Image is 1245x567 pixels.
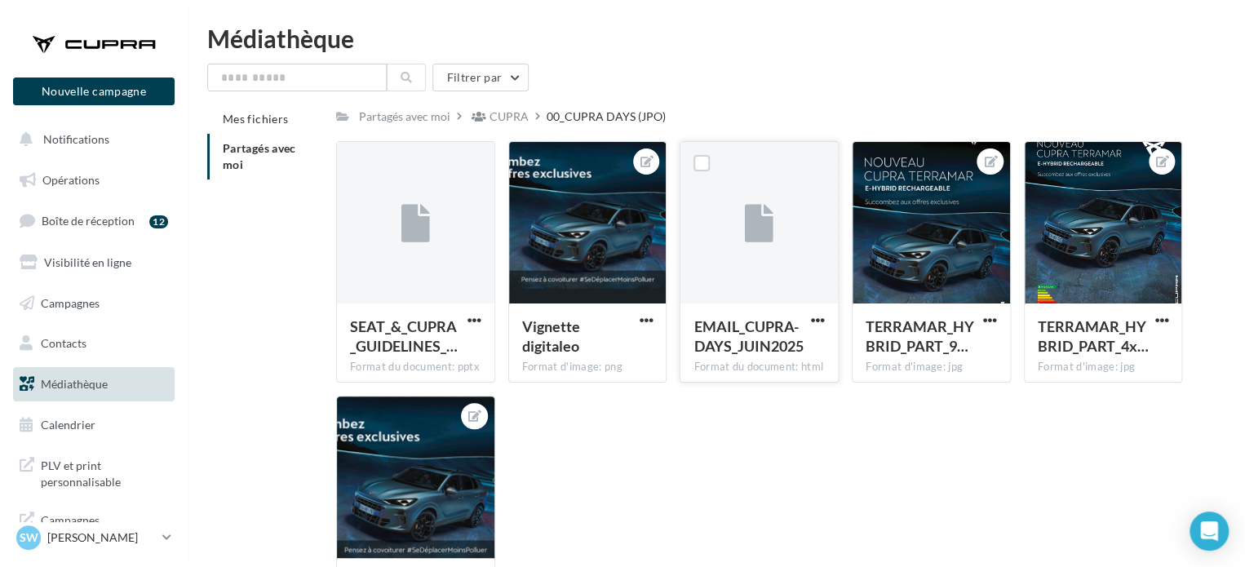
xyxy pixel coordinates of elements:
a: Boîte de réception12 [10,203,178,238]
span: Opérations [42,173,100,187]
div: CUPRA [490,109,529,125]
span: Mes fichiers [223,112,288,126]
div: Médiathèque [207,26,1225,51]
div: 00_CUPRA DAYS (JPO) [547,109,666,125]
span: EMAIL_CUPRA-DAYS_JUIN2025 [693,317,803,355]
span: Calendrier [41,418,95,432]
div: Format d'image: jpg [866,360,997,374]
div: Format du document: pptx [350,360,481,374]
a: Calendrier [10,408,178,442]
span: Boîte de réception [42,214,135,228]
span: Notifications [43,132,109,146]
span: TERRAMAR_HYBRID_PART_4x5 copie [1038,317,1149,355]
p: [PERSON_NAME] [47,529,156,546]
span: SEAT_&_CUPRA_GUIDELINES_JPO_2025 [350,317,458,355]
a: PLV et print personnalisable [10,448,178,496]
span: Partagés avec moi [223,141,296,171]
span: Vignette digitaleo [522,317,580,355]
span: Contacts [41,336,86,350]
span: Campagnes DataOnDemand [41,509,168,544]
span: Visibilité en ligne [44,255,131,269]
button: Filtrer par [432,64,529,91]
div: Format d'image: jpg [1038,360,1169,374]
button: Nouvelle campagne [13,78,175,105]
span: Campagnes [41,295,100,309]
a: Contacts [10,326,178,361]
div: 12 [149,215,168,228]
span: SW [20,529,38,546]
a: Campagnes [10,286,178,321]
div: Format d'image: png [522,360,654,374]
span: PLV et print personnalisable [41,454,168,489]
div: Partagés avec moi [359,109,450,125]
a: Médiathèque [10,367,178,401]
a: Opérations [10,163,178,197]
div: Format du document: html [693,360,825,374]
button: Notifications [10,122,171,157]
span: Médiathèque [41,377,108,391]
a: SW [PERSON_NAME] [13,522,175,553]
span: TERRAMAR_HYBRID_PART_9X16 copie [866,317,974,355]
a: Visibilité en ligne [10,246,178,280]
a: Campagnes DataOnDemand [10,503,178,551]
div: Open Intercom Messenger [1190,512,1229,551]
